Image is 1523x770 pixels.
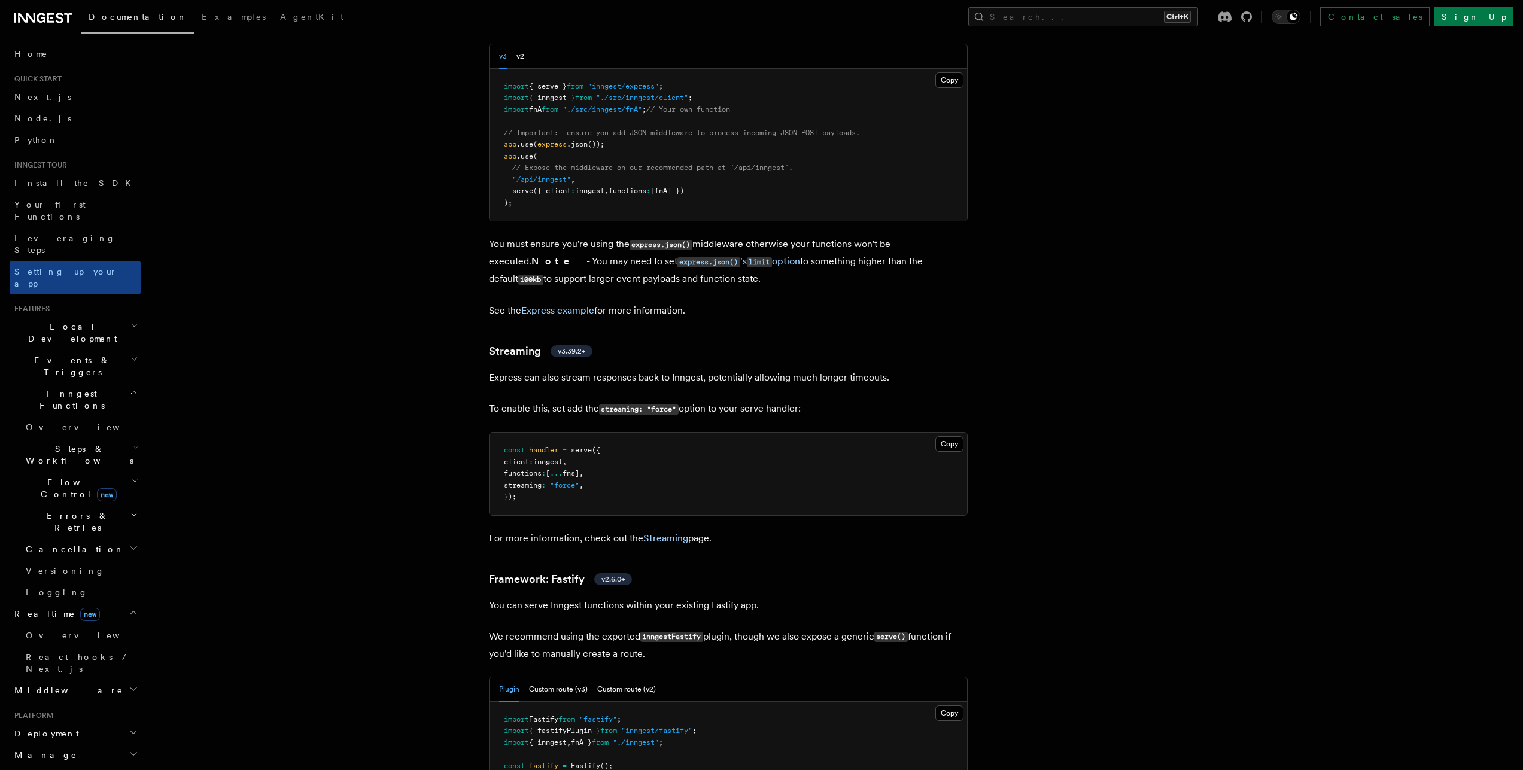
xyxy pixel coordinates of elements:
[21,646,141,680] a: React hooks / Next.js
[273,4,351,32] a: AgentKit
[10,194,141,227] a: Your first Functions
[542,105,558,114] span: from
[489,597,968,614] p: You can serve Inngest functions within your existing Fastify app.
[1434,7,1513,26] a: Sign Up
[579,481,583,489] span: ,
[489,628,968,662] p: We recommend using the exported plugin, though we also expose a generic function if you'd like to...
[26,422,149,432] span: Overview
[89,12,187,22] span: Documentation
[571,738,592,747] span: fnA }
[640,632,703,642] code: inngestFastify
[529,715,558,723] span: Fastify
[575,187,604,195] span: inngest
[504,469,542,477] span: functions
[504,715,529,723] span: import
[21,505,141,538] button: Errors & Retries
[504,199,512,207] span: );
[642,105,646,114] span: ;
[10,261,141,294] a: Setting up your app
[10,388,129,412] span: Inngest Functions
[504,93,529,102] span: import
[542,469,546,477] span: :
[599,404,679,415] code: streaming: "force"
[692,726,697,735] span: ;
[10,86,141,108] a: Next.js
[280,12,343,22] span: AgentKit
[10,744,141,766] button: Manage
[21,438,141,471] button: Steps & Workflows
[504,105,529,114] span: import
[489,571,632,588] a: Framework: Fastifyv2.6.0+
[579,715,617,723] span: "fastify"
[529,105,542,114] span: fnA
[935,436,963,452] button: Copy
[935,72,963,88] button: Copy
[592,738,609,747] span: from
[646,187,650,195] span: :
[499,44,507,69] button: v3
[10,43,141,65] a: Home
[874,632,908,642] code: serve()
[567,140,588,148] span: .json
[489,400,968,418] p: To enable this, set add the option to your serve handler:
[516,44,524,69] button: v2
[10,680,141,701] button: Middleware
[531,255,586,267] strong: Note
[529,93,575,102] span: { inngest }
[563,469,579,477] span: fns]
[504,492,516,501] span: });
[558,715,575,723] span: from
[529,677,588,702] button: Custom route (v3)
[588,140,604,148] span: ());
[10,749,77,761] span: Manage
[504,726,529,735] span: import
[747,257,772,267] code: limit
[575,93,592,102] span: from
[504,762,525,770] span: const
[571,762,600,770] span: Fastify
[10,227,141,261] a: Leveraging Steps
[504,738,529,747] span: import
[516,140,533,148] span: .use
[646,105,730,114] span: // Your own function
[529,82,567,90] span: { serve }
[571,175,575,184] span: ,
[529,738,567,747] span: { inngest
[621,726,692,735] span: "inngest/fastify"
[10,354,130,378] span: Events & Triggers
[14,48,48,60] span: Home
[10,349,141,383] button: Events & Triggers
[533,152,537,160] span: (
[563,458,567,466] span: ,
[592,446,600,454] span: ({
[600,726,617,735] span: from
[21,476,132,500] span: Flow Control
[550,469,563,477] span: ...
[504,481,542,489] span: streaming
[194,4,273,32] a: Examples
[521,305,594,316] a: Express example
[14,233,115,255] span: Leveraging Steps
[567,738,571,747] span: ,
[10,416,141,603] div: Inngest Functions
[1272,10,1300,24] button: Toggle dark mode
[550,481,579,489] span: "force"
[504,129,860,137] span: // Important: ensure you add JSON middleware to process incoming JSON POST payloads.
[542,481,546,489] span: :
[10,74,62,84] span: Quick start
[604,187,609,195] span: ,
[579,469,583,477] span: ,
[588,82,659,90] span: "inngest/express"
[14,200,86,221] span: Your first Functions
[546,469,550,477] span: [
[571,446,592,454] span: serve
[10,728,79,739] span: Deployment
[21,538,141,560] button: Cancellation
[935,705,963,721] button: Copy
[14,178,138,188] span: Install the SDK
[1164,11,1191,23] kbd: Ctrl+K
[512,163,793,172] span: // Expose the middleware on our recommended path at `/api/inngest`.
[537,140,567,148] span: express
[14,135,58,145] span: Python
[533,140,537,148] span: (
